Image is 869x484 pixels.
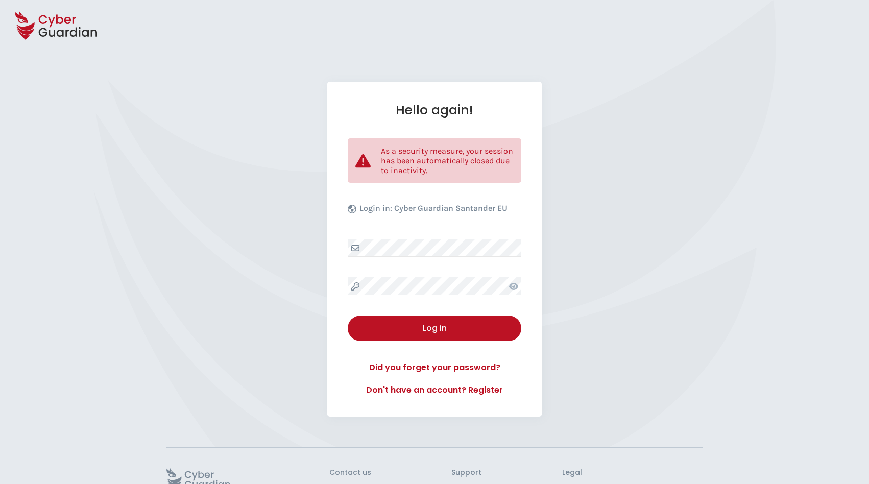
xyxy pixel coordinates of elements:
p: As a security measure, your session has been automatically closed due to inactivity. [381,146,514,175]
b: Cyber Guardian Santander EU [394,203,508,213]
h3: Support [451,468,481,477]
a: Did you forget your password? [348,361,521,374]
h1: Hello again! [348,102,521,118]
h3: Contact us [329,468,371,477]
h3: Legal [562,468,703,477]
a: Don't have an account? Register [348,384,521,396]
div: Log in [355,322,514,334]
p: Login in: [359,203,508,219]
button: Log in [348,316,521,341]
